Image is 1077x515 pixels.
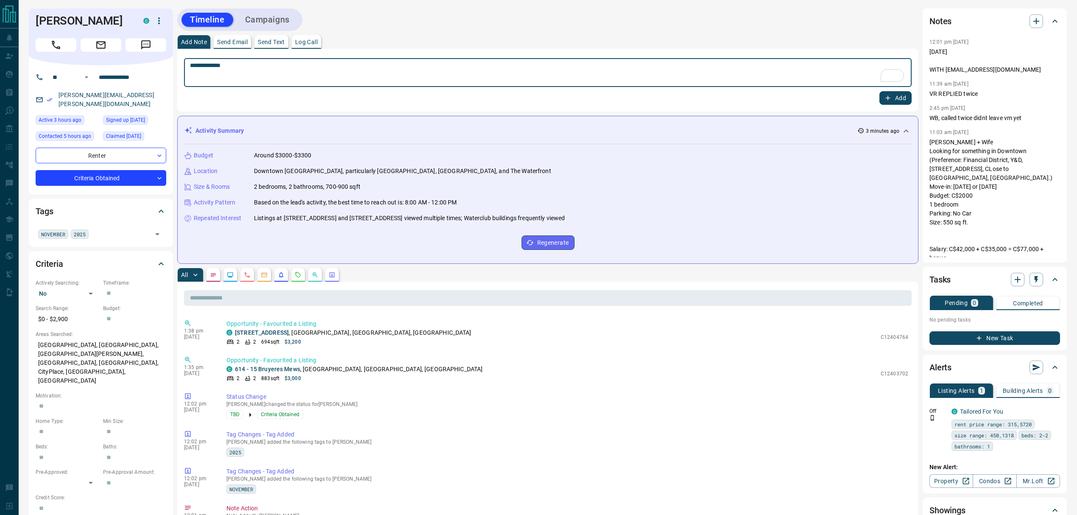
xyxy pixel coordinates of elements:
[194,151,213,160] p: Budget
[254,182,360,191] p: 2 bedrooms, 2 bathrooms, 700-900 sqft
[254,214,565,223] p: Listings at [STREET_ADDRESS] and [STREET_ADDRESS] viewed multiple times; Waterclub buildings freq...
[36,148,166,163] div: Renter
[254,151,311,160] p: Around $3000-$3300
[226,476,908,482] p: [PERSON_NAME] added the following tags to [PERSON_NAME]
[261,410,299,419] span: Criteria Obtained
[36,443,99,451] p: Beds:
[41,230,65,238] span: NOVEMBER
[103,443,166,451] p: Baths:
[194,214,241,223] p: Repeated Interest
[194,198,235,207] p: Activity Pattern
[74,230,86,238] span: 2025
[226,330,232,336] div: condos.ca
[929,114,1060,123] p: WB, called twice didnt leave vm yet
[184,407,214,413] p: [DATE]
[244,271,251,278] svg: Calls
[36,417,99,425] p: Home Type:
[929,14,951,28] h2: Notes
[278,271,285,278] svg: Listing Alerts
[184,328,214,334] p: 1:38 pm
[181,272,188,278] p: All
[181,39,207,45] p: Add Note
[103,132,166,143] div: Thu May 09 2024
[217,39,248,45] p: Send Email
[184,439,214,445] p: 12:02 pm
[184,364,214,370] p: 1:35 pm
[253,375,256,382] p: 2
[929,313,1060,326] p: No pending tasks
[951,409,957,414] div: condos.ca
[929,138,1060,263] p: [PERSON_NAME] + Wife Looking for something in Downtown (Preference: Financial District, Y&D, [STR...
[237,338,240,346] p: 2
[1021,431,1048,439] span: beds: 2-2
[954,442,990,451] span: bathrooms: 1
[103,115,166,127] div: Fri Jul 30 2021
[980,388,983,394] p: 1
[36,132,99,143] div: Tue Sep 16 2025
[39,132,91,140] span: Contacted 5 hours ago
[973,474,1016,488] a: Condos
[235,366,300,372] a: 614 - 15 Bruyeres Mews
[235,328,472,337] p: , [GEOGRAPHIC_DATA], [GEOGRAPHIC_DATA], [GEOGRAPHIC_DATA]
[929,273,951,286] h2: Tasks
[929,90,1060,98] p: VR REPLIED twice
[36,287,99,300] div: No
[126,38,166,52] span: Message
[929,331,1060,345] button: New Task
[237,13,298,27] button: Campaigns
[36,279,99,287] p: Actively Searching:
[879,91,912,105] button: Add
[261,271,268,278] svg: Emails
[954,431,1014,439] span: size range: 450,1318
[929,415,935,421] svg: Push Notification Only
[312,271,318,278] svg: Opportunities
[229,448,241,456] span: 2025
[929,357,1060,378] div: Alerts
[36,330,166,338] p: Areas Searched:
[59,92,154,107] a: [PERSON_NAME][EMAIL_ADDRESS][PERSON_NAME][DOMAIN_NAME]
[960,408,1003,415] a: Tailored For You
[36,115,99,127] div: Tue Sep 16 2025
[929,474,973,488] a: Property
[36,201,166,221] div: Tags
[226,392,908,401] p: Status Change
[929,105,965,111] p: 2:45 pm [DATE]
[261,338,279,346] p: 694 sqft
[230,410,240,419] span: TBD
[184,481,214,487] p: [DATE]
[36,305,99,312] p: Search Range:
[929,407,946,415] p: Off
[929,361,951,374] h2: Alerts
[103,279,166,287] p: Timeframe:
[36,338,166,388] p: [GEOGRAPHIC_DATA], [GEOGRAPHIC_DATA], [GEOGRAPHIC_DATA][PERSON_NAME], [GEOGRAPHIC_DATA], [GEOGRAP...
[522,235,575,250] button: Regenerate
[1003,388,1043,394] p: Building Alerts
[151,228,163,240] button: Open
[881,333,908,341] p: C12404764
[184,476,214,481] p: 12:02 pm
[1016,474,1060,488] a: Mr.Loft
[36,170,166,186] div: Criteria Obtained
[945,300,968,306] p: Pending
[184,334,214,340] p: [DATE]
[36,257,63,271] h2: Criteria
[226,366,232,372] div: condos.ca
[106,116,145,124] span: Signed up [DATE]
[929,39,968,45] p: 12:01 pm [DATE]
[184,123,911,139] div: Activity Summary3 minutes ago
[253,338,256,346] p: 2
[81,72,92,82] button: Open
[210,271,217,278] svg: Notes
[226,401,908,407] p: [PERSON_NAME] changed the status for [PERSON_NAME]
[81,38,121,52] span: Email
[103,417,166,425] p: Min Size:
[103,305,166,312] p: Budget:
[226,319,908,328] p: Opportunity - Favourited a Listing
[36,204,53,218] h2: Tags
[929,269,1060,290] div: Tasks
[36,468,99,476] p: Pre-Approved:
[36,38,76,52] span: Call
[954,420,1032,428] span: rent price range: 315,5720
[226,356,908,365] p: Opportunity - Favourited a Listing
[143,18,149,24] div: condos.ca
